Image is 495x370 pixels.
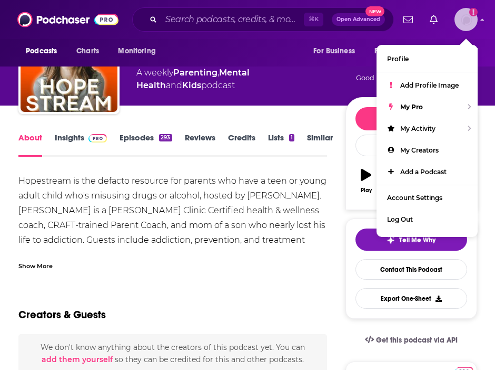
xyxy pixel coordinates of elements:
[304,13,323,26] span: ⌘ K
[377,139,478,161] a: My Creators
[118,44,155,59] span: Monitoring
[41,343,305,364] span: We don't know anything about the creators of this podcast yet . You can so they can be credited f...
[355,107,467,130] button: Follow
[438,41,477,61] button: open menu
[355,162,377,200] button: Play
[377,74,478,96] a: Add Profile Image
[399,11,417,29] a: Show notifications dropdown
[387,215,413,223] span: Log Out
[332,13,385,26] button: Open AdvancedNew
[182,80,201,90] a: Kids
[355,259,467,280] a: Contact This Podcast
[336,17,380,22] span: Open Advanced
[355,135,467,156] div: Rate
[454,8,478,31] img: User Profile
[387,236,395,244] img: tell me why sparkle
[355,288,467,309] button: Export One-Sheet
[469,8,478,16] svg: Add a profile image
[166,80,182,90] span: and
[356,74,467,82] span: Good podcast? Give it some love!
[400,146,439,154] span: My Creators
[445,44,463,59] span: More
[136,67,345,92] div: A weekly podcast
[400,103,423,111] span: My Pro
[132,7,394,32] div: Search podcasts, credits, & more...
[387,194,442,202] span: Account Settings
[365,6,384,16] span: New
[425,11,442,29] a: Show notifications dropdown
[357,327,466,353] a: Get this podcast via API
[376,336,458,345] span: Get this podcast via API
[289,134,294,141] div: 1
[18,132,42,157] a: About
[399,236,435,244] span: Tell Me Why
[159,134,172,141] div: 293
[120,132,172,157] a: Episodes293
[161,11,304,28] input: Search podcasts, credits, & more...
[361,187,372,194] div: Play
[42,355,113,364] button: add them yourself
[377,187,478,208] a: Account Settings
[368,41,440,61] button: open menu
[377,45,478,237] ul: Show profile menu
[55,132,107,157] a: InsightsPodchaser Pro
[111,41,169,61] button: open menu
[374,44,425,59] span: For Podcasters
[268,132,294,157] a: Lists1
[18,41,71,61] button: open menu
[228,132,255,157] a: Credits
[306,41,368,61] button: open menu
[387,55,409,63] span: Profile
[136,68,250,90] a: Mental Health
[18,308,106,321] h2: Creators & Guests
[26,44,57,59] span: Podcasts
[76,44,99,59] span: Charts
[185,132,215,157] a: Reviews
[313,44,355,59] span: For Business
[400,168,447,176] span: Add a Podcast
[454,8,478,31] button: Show profile menu
[217,68,219,78] span: ,
[377,161,478,183] a: Add a Podcast
[18,174,327,336] div: Hopestream is the defacto resource for parents who have a teen or young adult child who's misusin...
[88,134,107,143] img: Podchaser Pro
[454,8,478,31] span: Logged in as nell-elle
[307,132,333,157] a: Similar
[17,10,118,30] img: Podchaser - Follow, Share and Rate Podcasts
[400,81,459,89] span: Add Profile Image
[70,41,105,61] a: Charts
[355,229,467,251] button: tell me why sparkleTell Me Why
[400,125,435,132] span: My Activity
[173,68,217,78] a: Parenting
[377,48,478,70] a: Profile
